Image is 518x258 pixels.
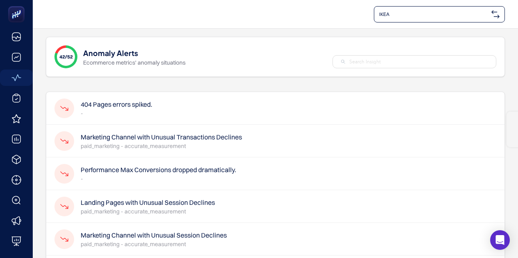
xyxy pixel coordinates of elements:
[81,132,242,142] h4: Marketing Channel with Unusual Transactions Declines
[81,197,215,207] h4: Landing Pages with Unusual Session Declines
[83,47,138,58] h1: Anomaly Alerts
[341,60,345,64] img: Search Insight
[349,58,488,65] input: Search Insight
[379,11,488,18] span: IKEA
[59,54,73,60] span: 42/52
[81,142,242,150] p: paid_marketing - accurate_measurement
[81,240,227,248] p: paid_marketing - accurate_measurement
[81,109,152,117] p: -
[81,230,227,240] h4: Marketing Channel with Unusual Session Declines
[491,10,500,18] img: svg%3e
[81,175,236,183] p: -
[81,165,236,175] h4: Performance Max Conversions dropped dramatically.
[81,207,215,215] p: paid_marketing - accurate_measurement
[83,58,185,67] p: Ecommerce metrics' anomaly situations
[490,230,510,250] div: Open Intercom Messenger
[81,99,152,109] h4: 404 Pages errors spiked.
